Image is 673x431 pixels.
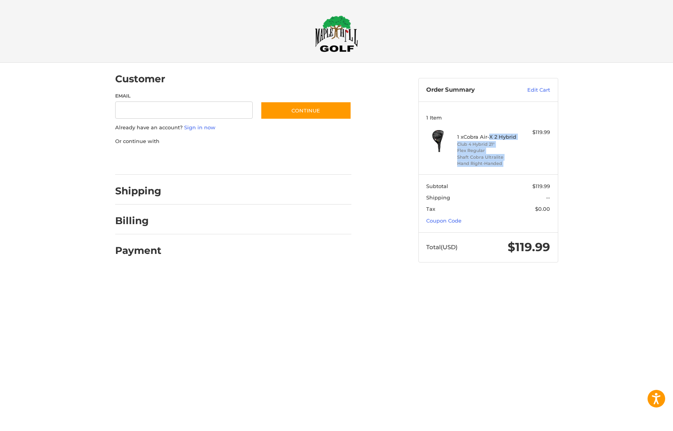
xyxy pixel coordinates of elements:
[115,124,351,132] p: Already have an account?
[457,160,517,167] li: Hand Right-Handed
[426,194,450,201] span: Shipping
[115,73,165,85] h2: Customer
[457,134,517,140] h4: 1 x Cobra Air-X 2 Hybrid
[261,101,351,120] button: Continue
[245,153,304,167] iframe: PayPal-venmo
[426,206,435,212] span: Tax
[426,86,510,94] h3: Order Summary
[535,206,550,212] span: $0.00
[115,92,253,100] label: Email
[457,154,517,161] li: Shaft Cobra Ultralite
[115,185,161,197] h2: Shipping
[457,141,517,148] li: Club 4 Hybrid 21°
[115,215,161,227] h2: Billing
[519,129,550,136] div: $119.99
[426,183,448,189] span: Subtotal
[426,217,461,224] a: Coupon Code
[115,244,161,257] h2: Payment
[457,147,517,154] li: Flex Regular
[508,240,550,254] span: $119.99
[184,124,215,130] a: Sign in now
[179,153,238,167] iframe: PayPal-paylater
[426,114,550,121] h3: 1 Item
[426,243,458,251] span: Total (USD)
[115,138,351,145] p: Or continue with
[112,153,171,167] iframe: PayPal-paypal
[608,410,673,431] iframe: Google Customer Reviews
[510,86,550,94] a: Edit Cart
[532,183,550,189] span: $119.99
[315,15,358,52] img: Maple Hill Golf
[546,194,550,201] span: --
